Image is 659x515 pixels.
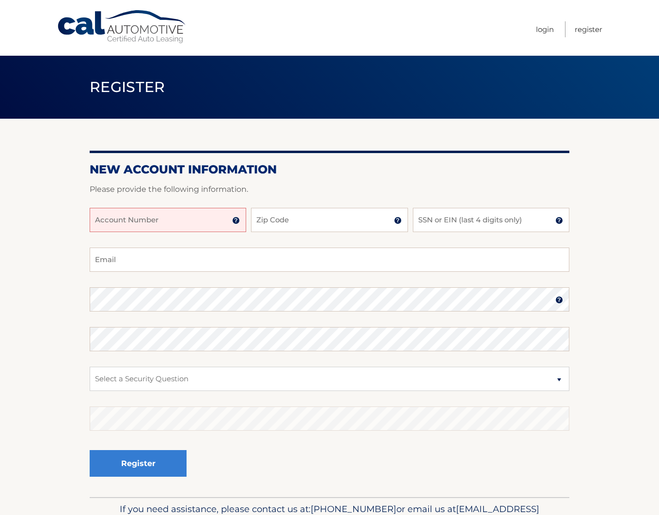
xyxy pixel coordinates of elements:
input: Account Number [90,208,246,232]
input: Zip Code [251,208,408,232]
img: tooltip.svg [555,296,563,304]
input: Email [90,248,569,272]
h2: New Account Information [90,162,569,177]
a: Register [575,21,602,37]
img: tooltip.svg [232,217,240,224]
span: Register [90,78,165,96]
img: tooltip.svg [555,217,563,224]
button: Register [90,450,187,477]
p: Please provide the following information. [90,183,569,196]
a: Cal Automotive [57,10,188,44]
span: [PHONE_NUMBER] [311,503,396,515]
img: tooltip.svg [394,217,402,224]
a: Login [536,21,554,37]
input: SSN or EIN (last 4 digits only) [413,208,569,232]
